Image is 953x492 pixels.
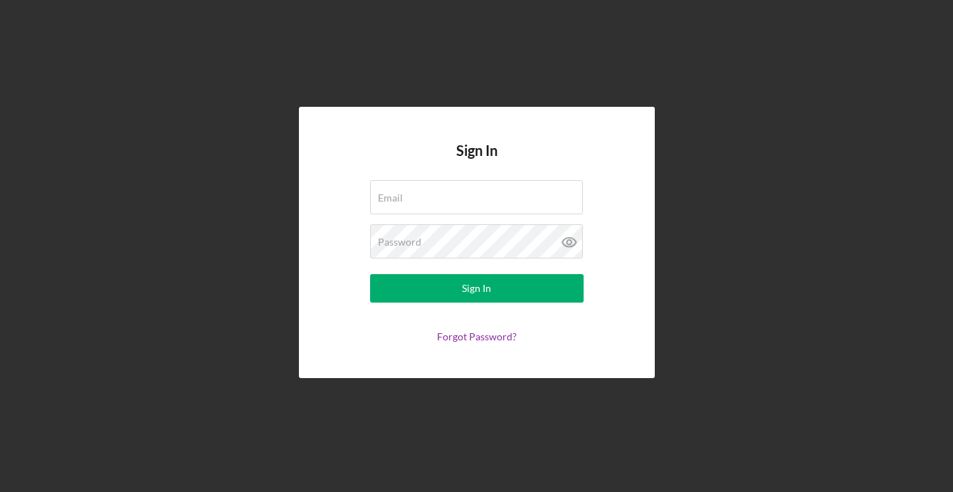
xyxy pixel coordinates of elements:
[378,192,403,204] label: Email
[370,274,584,303] button: Sign In
[378,236,421,248] label: Password
[462,274,491,303] div: Sign In
[456,142,497,180] h4: Sign In
[437,330,517,342] a: Forgot Password?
